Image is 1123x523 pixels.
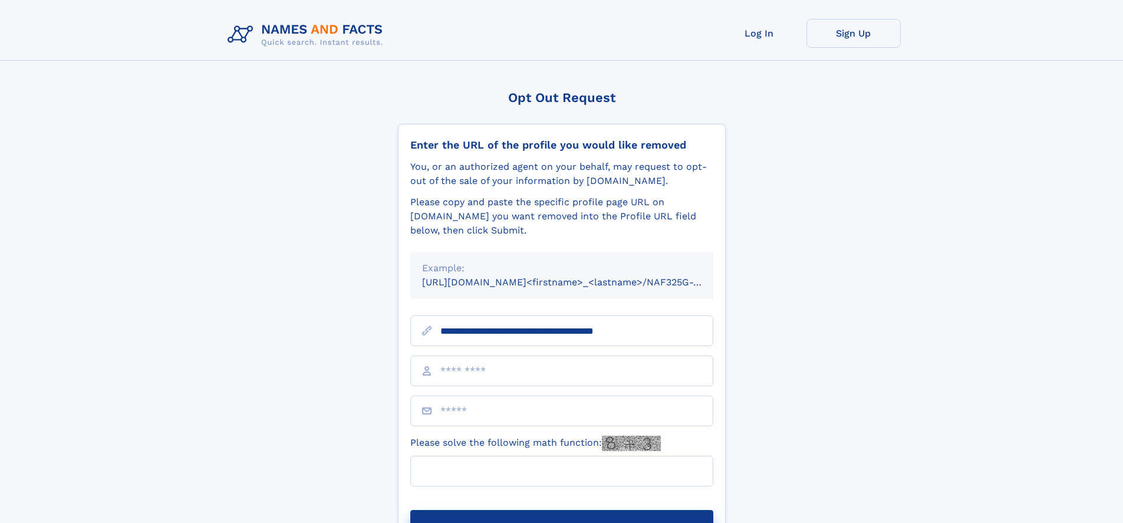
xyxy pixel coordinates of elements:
img: Logo Names and Facts [223,19,393,51]
div: Opt Out Request [398,90,726,105]
div: Please copy and paste the specific profile page URL on [DOMAIN_NAME] you want removed into the Pr... [410,195,713,238]
small: [URL][DOMAIN_NAME]<firstname>_<lastname>/NAF325G-xxxxxxxx [422,277,736,288]
div: Example: [422,261,702,275]
label: Please solve the following math function: [410,436,661,451]
div: Enter the URL of the profile you would like removed [410,139,713,152]
a: Sign Up [806,19,901,48]
a: Log In [712,19,806,48]
div: You, or an authorized agent on your behalf, may request to opt-out of the sale of your informatio... [410,160,713,188]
